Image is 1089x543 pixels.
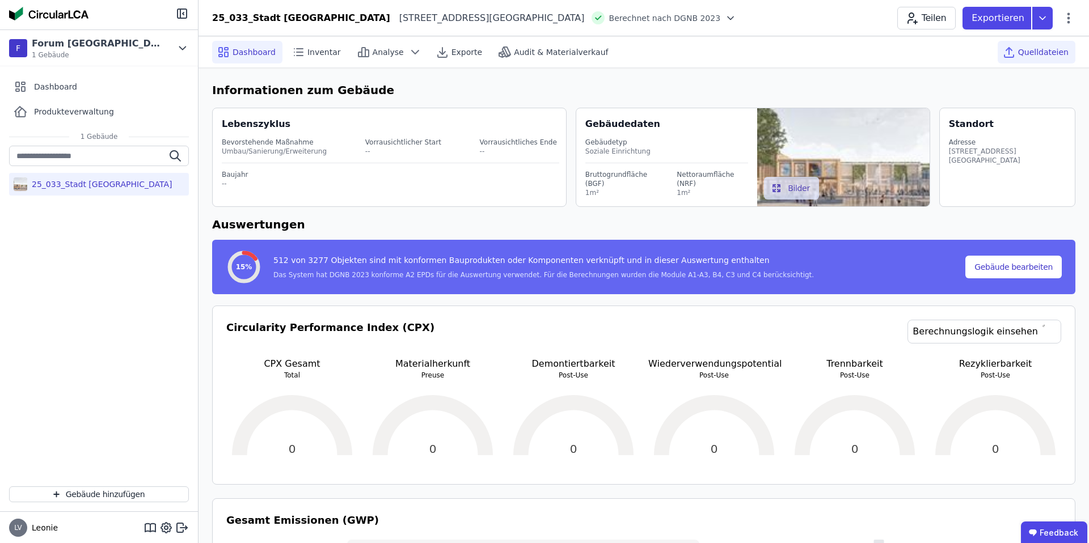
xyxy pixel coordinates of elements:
[222,138,327,147] div: Bevorstehende Maßnahme
[222,147,327,156] div: Umbau/Sanierung/Erweiterung
[9,7,88,20] img: Concular
[949,117,994,131] div: Standort
[609,12,721,24] span: Berechnet nach DGNB 2023
[585,147,748,156] div: Soziale Einrichtung
[212,216,1075,233] h6: Auswertungen
[236,262,252,271] span: 15%
[480,147,557,156] div: --
[212,11,390,25] div: 25_033_Stadt [GEOGRAPHIC_DATA]
[27,522,58,533] span: Leonie
[34,81,77,92] span: Dashboard
[222,170,559,179] div: Baujahr
[226,512,1061,528] h3: Gesamt Emissionen (GWP)
[365,147,441,156] div: --
[212,82,1075,99] h6: Informationen zum Gebäude
[69,132,129,141] span: 1 Gebäude
[367,357,499,371] p: Materialherkunft
[273,254,814,270] div: 512 von 3277 Objekten sind mit konformen Bauprodukten oder Komponenten verknüpft und in dieser Au...
[27,179,172,190] div: 25_033_Stadt [GEOGRAPHIC_DATA]
[226,357,358,371] p: CPX Gesamt
[677,188,748,197] div: 1m²
[365,138,441,147] div: Vorrausichtlicher Start
[32,37,162,50] div: Forum [GEOGRAPHIC_DATA]
[972,11,1027,25] p: Exportieren
[930,371,1061,380] p: Post-Use
[226,320,434,357] h3: Circularity Performance Index (CPX)
[9,39,27,57] div: F
[390,11,585,25] div: [STREET_ADDRESS][GEOGRAPHIC_DATA]
[222,117,290,131] div: Lebenszyklus
[897,7,956,29] button: Teilen
[222,179,559,188] div: --
[307,46,341,58] span: Inventar
[965,256,1062,278] button: Gebäude bearbeiten
[789,357,921,371] p: Trennbarkeit
[9,486,189,502] button: Gebäude hinzufügen
[585,188,661,197] div: 1m²
[648,357,780,371] p: Wiederverwendungspotential
[508,357,639,371] p: Demontiertbarkeit
[585,117,757,131] div: Gebäudedaten
[273,270,814,279] div: Das System hat DGNB 2023 konforme A2 EPDs für die Auswertung verwendet. Für die Berechnungen wurd...
[648,371,780,380] p: Post-Use
[14,175,27,193] img: 25_033_Stadt Königsbrunn_Forum
[930,357,1061,371] p: Rezyklierbarkeit
[367,371,499,380] p: Preuse
[949,147,1066,165] div: [STREET_ADDRESS][GEOGRAPHIC_DATA]
[14,524,22,531] span: LV
[480,138,557,147] div: Vorrausichtliches Ende
[677,170,748,188] div: Nettoraumfläche (NRF)
[949,138,1066,147] div: Adresse
[32,50,162,60] span: 1 Gebäude
[764,177,819,200] button: Bilder
[373,46,404,58] span: Analyse
[514,46,608,58] span: Audit & Materialverkauf
[508,371,639,380] p: Post-Use
[1018,46,1069,58] span: Quelldateien
[451,46,482,58] span: Exporte
[585,138,748,147] div: Gebäudetyp
[233,46,276,58] span: Dashboard
[789,371,921,380] p: Post-Use
[226,371,358,380] p: Total
[585,170,661,188] div: Bruttogrundfläche (BGF)
[907,320,1061,343] a: Berechnungslogik einsehen
[34,106,114,117] span: Produkteverwaltung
